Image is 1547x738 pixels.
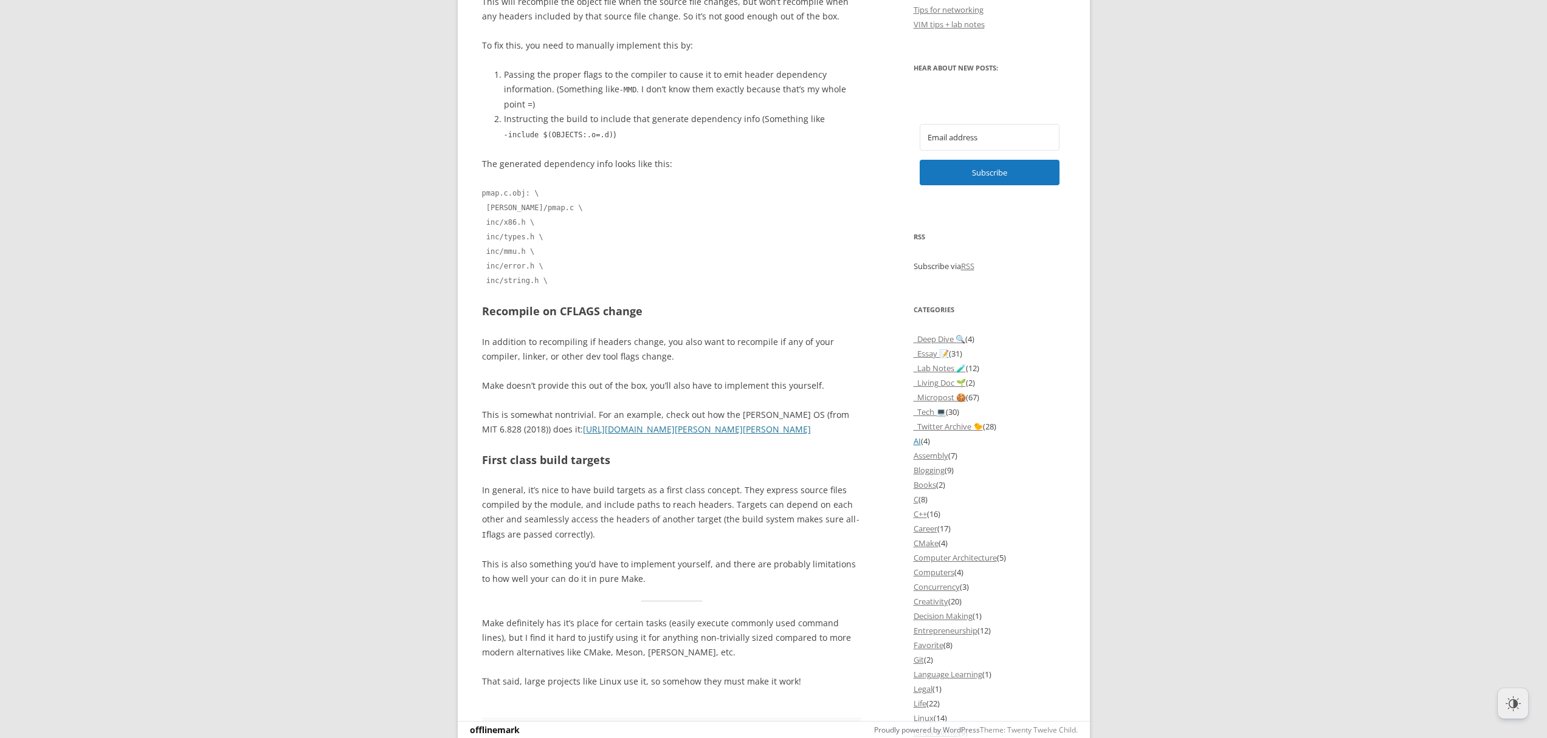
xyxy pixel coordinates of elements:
[914,450,948,461] a: Assembly
[914,698,926,709] a: Life
[914,523,937,534] a: Career
[914,667,1066,682] li: (1)
[914,536,1066,550] li: (4)
[482,378,862,393] p: Make doesn’t provide this out of the box, you’ll also have to implement this yourself.
[914,377,966,388] a: _Living Doc 🌱
[920,160,1059,185] button: Subscribe
[914,434,1066,448] li: (4)
[914,302,1066,317] h3: Categories
[914,623,1066,638] li: (12)
[914,682,1066,696] li: (1)
[914,346,1066,361] li: (31)
[482,38,862,53] p: To fix this, you need to manually implement this by:
[961,261,974,272] a: RSS
[914,465,945,476] a: Blogging
[914,507,1066,521] li: (16)
[914,348,949,359] a: _Essay 📝
[482,557,862,586] p: This is also something you’d have to implement yourself, and there are probably limitations to ho...
[874,725,980,735] a: Proudly powered by WordPress
[914,552,997,563] a: Computer Architecture
[914,609,1066,623] li: (1)
[914,594,1066,609] li: (20)
[914,230,1066,244] h3: RSS
[914,494,918,505] a: C
[482,302,862,320] h2: Recompile on CFLAGS change
[482,186,862,288] code: pmap.c.obj: \ [PERSON_NAME]/pmap.c \ inc/x86.h \ inc/types.h \ inc/mmu.h \ inc/error.h \ inc/stri...
[914,333,965,344] a: _Deep Dive 🔍
[583,423,811,435] a: [URL][DOMAIN_NAME][PERSON_NAME][PERSON_NAME]
[914,259,1066,273] p: Subscribe via
[914,375,1066,390] li: (2)
[920,124,1059,151] input: Email address
[482,335,862,364] p: In addition to recompiling if headers change, you also want to recompile if any of your compiler,...
[619,86,637,94] code: -MMD
[914,521,1066,536] li: (17)
[914,579,1066,594] li: (3)
[482,674,862,689] p: That said, large projects like Linux use it, so somehow they must make it work!
[914,61,1066,75] h3: Hear about new posts:
[914,640,943,651] a: Favorite
[482,616,862,660] p: Make definitely has it’s place for certain tasks (easily execute commonly used command lines), bu...
[914,392,966,403] a: _Micropost 🍪
[914,361,1066,375] li: (12)
[914,421,983,432] a: _Twitter Archive 🐤
[914,390,1066,405] li: (67)
[914,492,1066,507] li: (8)
[504,131,614,139] code: -include $(OBJECTS:.o=.d)
[914,565,1066,579] li: (4)
[914,477,1066,492] li: (2)
[914,625,977,636] a: Entrepreneurship
[482,157,862,171] p: The generated dependency info looks like this:
[713,722,1078,737] div: Theme: Twenty Twelve Child.
[914,550,1066,565] li: (5)
[504,112,862,142] li: Instructing the build to include that generate dependency info (Something like )
[482,408,862,437] p: This is somewhat nontrivial. For an example, check out how the [PERSON_NAME] OS (from MIT 6.828 (...
[914,448,1066,463] li: (7)
[914,405,1066,419] li: (30)
[914,654,924,665] a: Git
[914,669,982,680] a: Language Learning
[914,406,946,417] a: _Tech 💻
[914,712,934,723] a: Linux
[914,696,1066,711] li: (22)
[470,724,520,736] a: offlinemark
[482,483,862,542] p: In general, it’s nice to have build targets as a first class concept. They express source files c...
[914,638,1066,652] li: (8)
[914,596,948,607] a: Creativity
[914,332,1066,346] li: (4)
[914,19,985,30] a: VIM tips + lab notes
[482,451,862,469] h2: First class build targets
[914,4,984,15] a: Tips for networking
[914,463,1066,477] li: (9)
[914,419,1066,434] li: (28)
[914,652,1066,667] li: (2)
[914,479,936,490] a: Books
[914,508,927,519] a: C++
[914,363,966,374] a: _Lab Notes 🧪
[914,683,932,694] a: Legal
[914,436,921,446] a: AI
[504,67,862,112] li: Passing the proper flags to the compiler to cause it to emit header dependency information. (Some...
[914,538,939,548] a: CMake
[914,567,954,578] a: Computers
[914,610,973,621] a: Decision Making
[914,581,960,592] a: Concurrency
[914,711,1066,725] li: (14)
